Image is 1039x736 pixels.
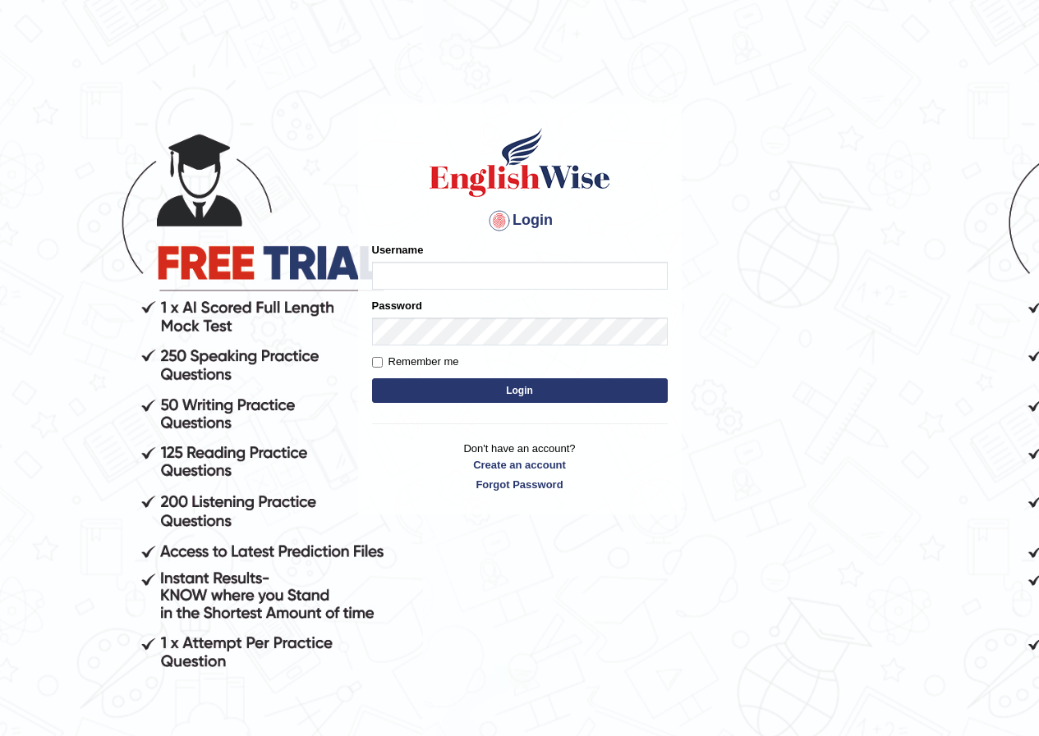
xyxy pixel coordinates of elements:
[372,477,668,492] a: Forgot Password
[372,208,668,234] h4: Login
[372,298,422,313] label: Password
[372,378,668,403] button: Login
[372,242,424,258] label: Username
[372,457,668,473] a: Create an account
[372,357,383,368] input: Remember me
[372,354,459,370] label: Remember me
[426,126,614,199] img: Logo of English Wise sign in for intelligent practice with AI
[372,441,668,491] p: Don't have an account?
